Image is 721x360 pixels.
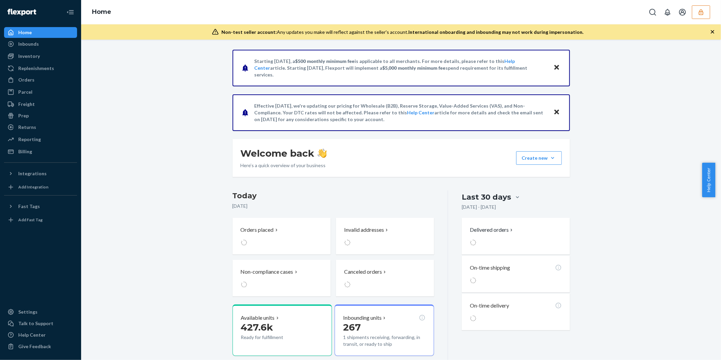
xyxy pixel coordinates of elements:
p: Orders placed [241,226,274,234]
div: Inbounds [18,41,39,47]
span: $500 monthly minimum fee [295,58,355,64]
h1: Welcome back [241,147,327,159]
button: Close [552,108,561,117]
a: Add Fast Tag [4,215,77,225]
a: Home [92,8,111,16]
button: Create new [516,151,562,165]
div: Help Center [18,332,46,338]
a: Inventory [4,51,77,62]
button: Canceled orders [336,260,434,296]
img: Flexport logo [7,9,36,16]
h3: Today [233,190,434,201]
a: Settings [4,307,77,317]
div: Prep [18,112,29,119]
button: Invalid addresses [336,218,434,254]
img: hand-wave emoji [317,149,327,158]
div: Parcel [18,89,32,95]
p: 1 shipments receiving, forwarding, in transit, or ready to ship [343,334,426,347]
span: 427.6k [241,321,273,333]
div: Freight [18,101,35,108]
button: Open notifications [661,5,674,19]
button: Close Navigation [64,5,77,19]
ol: breadcrumbs [87,2,117,22]
p: [DATE] - [DATE] [462,204,496,210]
div: Orders [18,76,34,83]
button: Fast Tags [4,201,77,212]
span: Non-test seller account: [221,29,277,35]
p: [DATE] [233,203,434,209]
p: Here’s a quick overview of your business [241,162,327,169]
div: Returns [18,124,36,131]
a: Returns [4,122,77,133]
a: Help Center [4,330,77,340]
p: Inbounding units [343,314,382,322]
button: Give Feedback [4,341,77,352]
a: Home [4,27,77,38]
p: On-time shipping [470,264,510,272]
div: Home [18,29,32,36]
button: Delivered orders [470,226,514,234]
div: Inventory [18,53,40,60]
button: Non-compliance cases [233,260,331,296]
div: Fast Tags [18,203,40,210]
div: Give Feedback [18,343,51,350]
span: International onboarding and inbounding may not work during impersonation. [408,29,583,35]
div: Add Integration [18,184,48,190]
span: Chat [16,5,30,11]
p: Effective [DATE], we're updating our pricing for Wholesale (B2B), Reserve Storage, Value-Added Se... [255,103,547,123]
button: Inbounding units2671 shipments receiving, forwarding, in transit, or ready to ship [335,305,434,356]
a: Help Center [407,110,435,115]
a: Freight [4,99,77,110]
div: Last 30 days [462,192,511,202]
div: Replenishments [18,65,54,72]
button: Help Center [702,163,715,197]
p: Non-compliance cases [241,268,293,276]
div: Settings [18,309,38,315]
span: $5,000 monthly minimum fee [383,65,446,71]
button: Orders placed [233,218,331,254]
p: On-time delivery [470,302,509,310]
a: Billing [4,146,77,157]
button: Integrations [4,168,77,179]
a: Add Integration [4,182,77,193]
a: Reporting [4,134,77,145]
span: 267 [343,321,361,333]
a: Prep [4,110,77,121]
button: Available units427.6kReady for fulfillment [233,305,332,356]
a: Parcel [4,87,77,97]
a: Orders [4,74,77,85]
a: Replenishments [4,63,77,74]
a: Inbounds [4,39,77,49]
button: Close [552,63,561,73]
p: Canceled orders [344,268,382,276]
button: Open account menu [676,5,689,19]
div: Billing [18,148,32,155]
button: Talk to Support [4,318,77,329]
p: Invalid addresses [344,226,384,234]
p: Ready for fulfillment [241,334,304,341]
div: Reporting [18,136,41,143]
div: Integrations [18,170,47,177]
div: Talk to Support [18,320,53,327]
div: Any updates you make will reflect against the seller's account. [221,29,583,36]
button: Open Search Box [646,5,659,19]
p: Starting [DATE], a is applicable to all merchants. For more details, please refer to this article... [255,58,547,78]
div: Add Fast Tag [18,217,43,223]
p: Available units [241,314,275,322]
